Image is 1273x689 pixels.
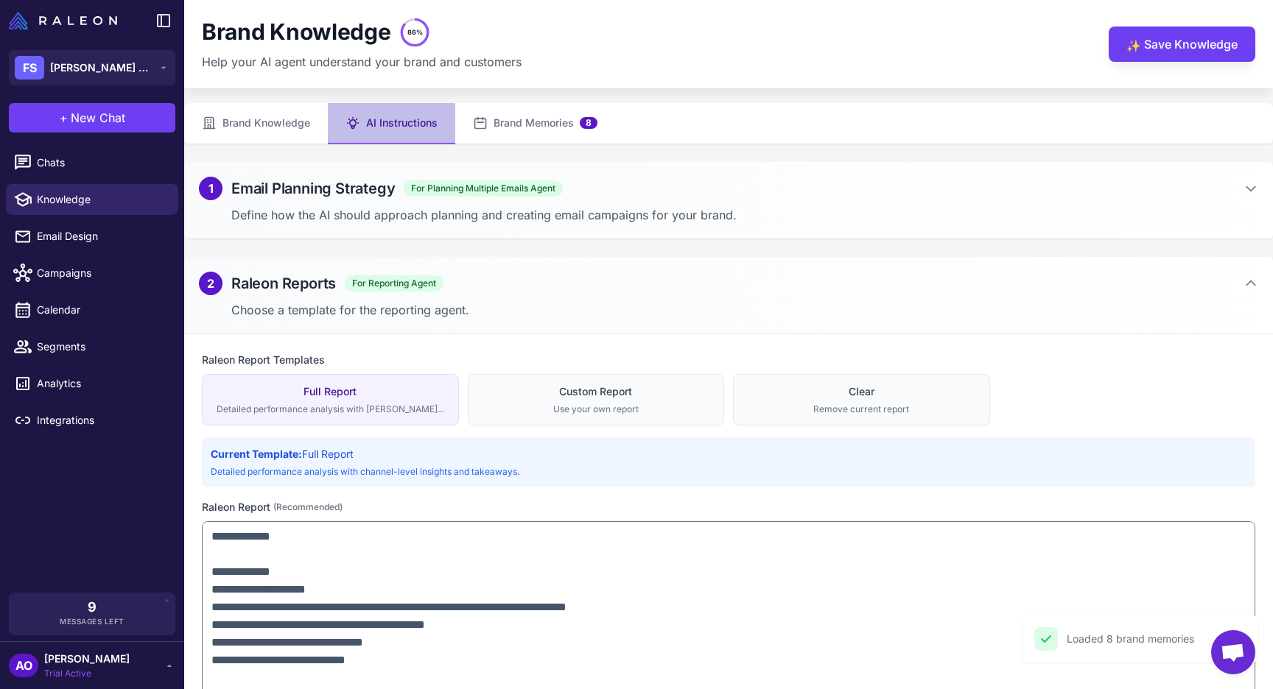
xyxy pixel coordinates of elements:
div: Custom Report [477,384,715,400]
a: Campaigns [6,258,178,289]
span: Chats [37,155,166,171]
span: ✨ [1126,37,1138,49]
a: Chats [6,147,178,178]
label: Raleon Report Templates [202,352,1255,368]
div: Open chat [1211,630,1255,674]
span: New Chat [71,109,125,127]
div: FS [15,56,44,79]
span: [PERSON_NAME] [44,651,130,667]
div: Detailed performance analysis with [PERSON_NAME]... [211,403,449,416]
span: Messages Left [60,616,125,627]
button: Full ReportDetailed performance analysis with [PERSON_NAME]... [202,374,459,425]
p: Detailed performance analysis with channel-level insights and takeaways. [211,465,1246,478]
div: Clear [743,384,981,400]
img: Raleon Logo [9,12,117,29]
a: Integrations [6,405,178,436]
button: Close [1227,627,1251,651]
h1: Brand Knowledge [202,18,391,46]
a: Email Design [6,221,178,252]
div: 1 [199,177,222,200]
span: Analytics [37,375,166,392]
a: Analytics [6,368,178,399]
p: Choose a template for the reporting agent. [231,301,1258,319]
span: (Recommended) [273,501,343,514]
button: ClearRemove current report [733,374,990,425]
div: Full Report [211,384,449,400]
div: Loaded 8 brand memories [1067,631,1194,647]
span: For Reporting Agent [345,275,443,291]
a: Knowledge [6,184,178,215]
button: Brand Knowledge [184,103,328,144]
span: For Planning Multiple Emails Agent [404,180,563,197]
span: 9 [88,601,97,614]
span: Calendar [37,302,166,318]
button: ✨Save Knowledge [1109,26,1255,62]
div: Remove current report [743,403,981,416]
p: Full Report [211,446,1246,462]
button: Custom ReportUse your own report [468,374,725,425]
div: Use your own report [477,403,715,416]
div: AO [9,654,38,677]
h2: Raleon Reports [231,272,336,294]
strong: Current Template: [211,448,302,460]
label: Raleon Report [202,499,1255,515]
span: Trial Active [44,667,130,680]
button: Brand Memories8 [455,103,615,144]
a: Segments [6,331,178,362]
div: 2 [199,272,222,295]
h2: Email Planning Strategy [231,177,395,199]
span: Email Design [37,228,166,244]
a: Calendar [6,294,178,325]
button: +New Chat [9,103,175,132]
button: AI Instructions [328,103,455,144]
text: 86% [407,28,422,36]
span: Integrations [37,412,166,428]
span: Segments [37,339,166,355]
span: [PERSON_NAME] Botanicals [50,60,153,76]
span: Knowledge [37,191,166,208]
p: Help your AI agent understand your brand and customers [202,53,522,71]
span: 8 [580,117,597,129]
button: FS[PERSON_NAME] Botanicals [9,50,175,85]
p: Define how the AI should approach planning and creating email campaigns for your brand. [231,206,1258,224]
span: Campaigns [37,265,166,281]
a: Raleon Logo [9,12,123,29]
span: + [60,109,68,127]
